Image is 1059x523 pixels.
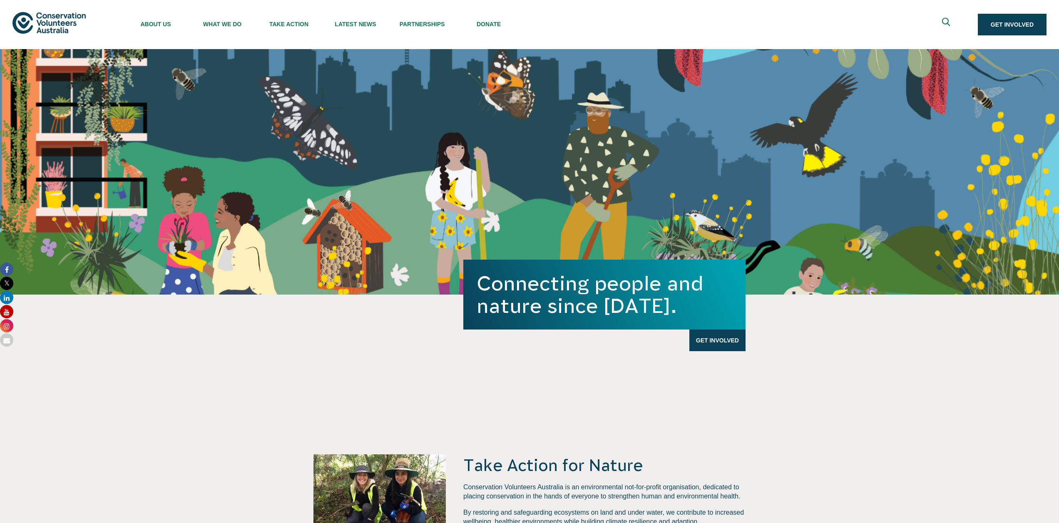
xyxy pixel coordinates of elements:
button: Expand search box Close search box [937,15,957,35]
p: Conservation Volunteers Australia is an environmental not-for-profit organisation, dedicated to p... [463,483,746,501]
h4: Take Action for Nature [463,454,746,476]
span: Latest News [322,21,389,27]
span: Partnerships [389,21,455,27]
span: Expand search box [942,18,952,32]
h1: Connecting people and nature since [DATE]. [477,272,732,317]
span: What We Do [189,21,256,27]
span: Donate [455,21,522,27]
span: About Us [122,21,189,27]
a: Get Involved [978,14,1047,35]
img: logo.svg [12,12,86,33]
span: Take Action [256,21,322,27]
a: Get Involved [689,330,746,351]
